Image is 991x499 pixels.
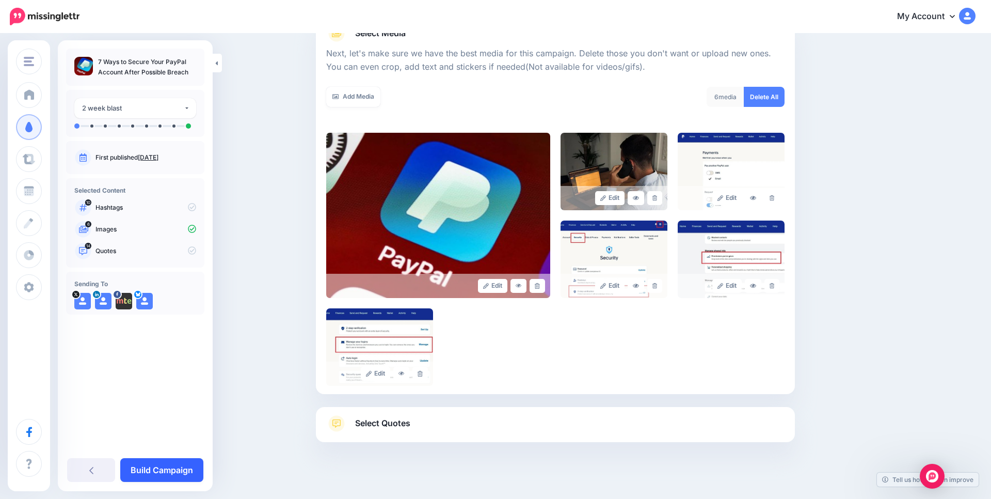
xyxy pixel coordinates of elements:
[136,293,153,309] img: user_default_image.png
[95,246,196,256] p: Quotes
[326,133,550,298] img: be78e43a92392d50d31c488dfa05f76d_large.jpg
[561,133,667,210] img: a1abc5ba5d6d9585cf891f41e2392c2f_large.jpg
[95,153,196,162] p: First published
[24,57,34,66] img: menu.png
[561,221,667,298] img: a54b7eda7382c77f5028204da62b1c9e_large.jpg
[326,87,380,107] a: Add Media
[355,416,410,430] span: Select Quotes
[98,57,196,77] p: 7 Ways to Secure Your PayPal Account After Possible Breach
[138,153,158,161] a: [DATE]
[74,186,196,194] h4: Selected Content
[95,293,111,309] img: user_default_image.png
[326,47,785,74] p: Next, let's make sure we have the best media for this campaign. Delete those you don't want or up...
[74,280,196,288] h4: Sending To
[920,464,945,489] div: Open Intercom Messenger
[95,225,196,234] p: Images
[595,191,625,205] a: Edit
[326,42,785,386] div: Select Media
[355,26,406,40] span: Select Media
[744,87,785,107] a: Delete All
[887,4,976,29] a: My Account
[74,57,93,75] img: be78e43a92392d50d31c488dfa05f76d_thumb.jpg
[95,203,196,212] p: Hashtags
[10,8,79,25] img: Missinglettr
[678,133,785,210] img: 3ca9fb9df972d5992e1c0783c5ffcc85_large.jpg
[678,221,785,298] img: dc92f47ea9b0f988251f0661f417b663_large.jpg
[85,199,91,206] span: 10
[326,25,785,42] a: Select Media
[707,87,744,107] div: media
[74,98,196,118] button: 2 week blast
[85,243,92,249] span: 14
[714,93,718,101] span: 6
[712,279,742,293] a: Edit
[595,279,625,293] a: Edit
[361,367,390,381] a: Edit
[116,293,132,309] img: 310393109_477915214381636_3883985114093244655_n-bsa153274.png
[478,279,507,293] a: Edit
[82,102,184,114] div: 2 week blast
[877,473,979,487] a: Tell us how we can improve
[85,221,91,227] span: 6
[74,293,91,309] img: user_default_image.png
[326,308,433,386] img: 76b45d295a1bb4b84428ab5682f198cc_large.jpg
[712,191,742,205] a: Edit
[326,415,785,442] a: Select Quotes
